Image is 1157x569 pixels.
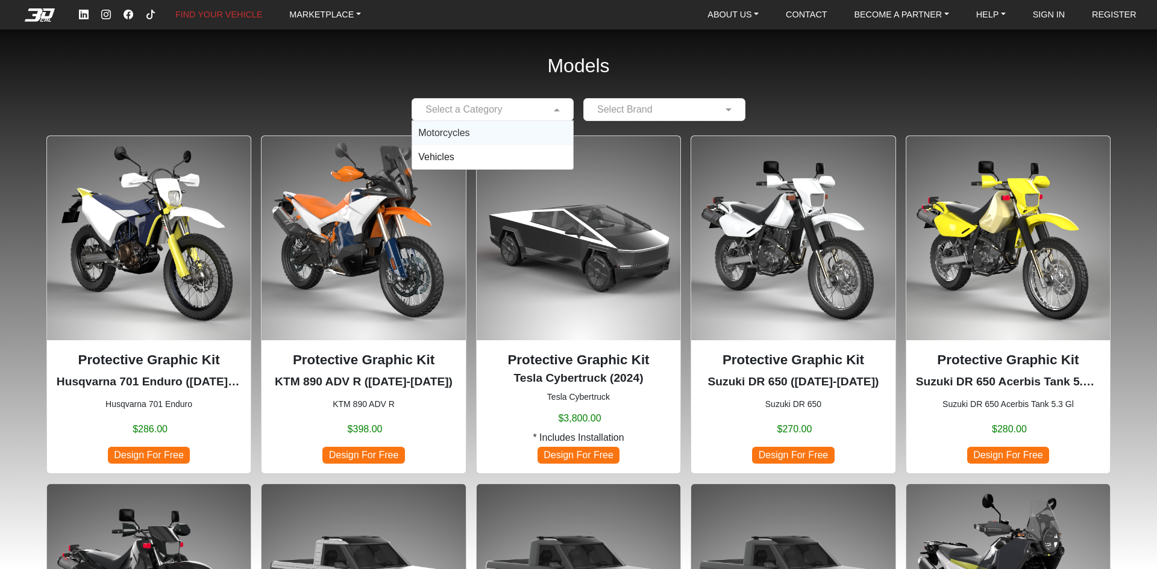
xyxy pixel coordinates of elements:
small: Suzuki DR 650 Acerbis Tank 5.3 Gl [916,398,1100,411]
h2: Models [547,39,609,93]
div: KTM 890 ADV R [261,135,466,473]
span: $3,800.00 [558,411,601,426]
img: DR 650Acerbis Tank 5.3 Gl1996-2024 [906,136,1110,340]
ng-dropdown-panel: Options List [412,120,574,170]
p: KTM 890 ADV R (2023-2025) [271,373,456,391]
p: Protective Graphic Kit [57,350,241,370]
a: SIGN IN [1028,5,1070,24]
span: Design For Free [538,447,619,463]
span: Design For Free [108,447,190,463]
img: Cybertrucknull2024 [477,136,680,340]
a: MARKETPLACE [284,5,366,24]
a: ABOUT US [703,5,763,24]
small: Suzuki DR 650 [701,398,885,411]
span: $270.00 [777,422,812,437]
span: $286.00 [133,422,168,437]
a: REGISTER [1087,5,1141,24]
p: Protective Graphic Kit [271,350,456,370]
a: FIND YOUR VEHICLE [171,5,267,24]
small: KTM 890 ADV R [271,398,456,411]
p: Protective Graphic Kit [486,350,671,370]
span: Design For Free [752,447,834,463]
p: Suzuki DR 650 (1996-2024) [701,373,885,391]
div: Suzuki DR 650 [691,135,895,473]
span: Vehicles [418,152,454,162]
p: Protective Graphic Kit [701,350,885,370]
p: Tesla Cybertruck (2024) [486,370,671,387]
small: Husqvarna 701 Enduro [57,398,241,411]
span: $398.00 [348,422,383,437]
div: Tesla Cybertruck [476,135,681,473]
img: 890 ADV R null2023-2025 [262,136,465,340]
p: Suzuki DR 650 Acerbis Tank 5.3 Gl (1996-2024) [916,373,1100,391]
span: Design For Free [322,447,404,463]
img: DR 6501996-2024 [691,136,895,340]
small: Tesla Cybertruck [486,391,671,403]
div: Husqvarna 701 Enduro [46,135,251,473]
span: $280.00 [992,422,1027,437]
p: Husqvarna 701 Enduro (2016-2024) [57,373,241,391]
span: Design For Free [967,447,1049,463]
span: * Includes Installation [533,431,624,445]
div: Suzuki DR 650 Acerbis Tank 5.3 Gl [906,135,1111,473]
span: Motorcycles [418,128,469,138]
p: Protective Graphic Kit [916,350,1100,370]
a: HELP [971,5,1011,24]
a: BECOME A PARTNER [849,5,953,24]
img: 701 Enduronull2016-2024 [47,136,251,340]
a: CONTACT [781,5,832,24]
